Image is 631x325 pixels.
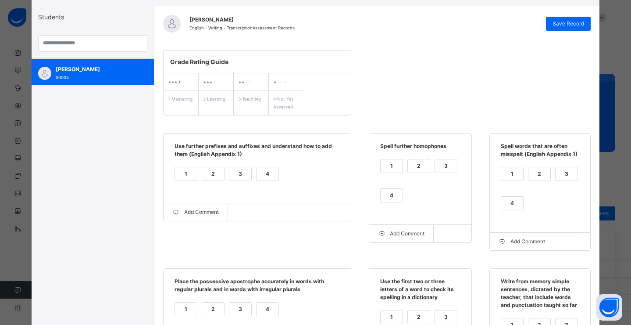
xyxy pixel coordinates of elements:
i: ★ [213,80,216,84]
span: Spell words that are often misspelt (English Appendix 1) [499,142,581,165]
div: Add Comment [369,225,434,242]
i: ★ [283,80,286,84]
span: Spell further homophones [378,142,462,157]
div: 3 [435,159,457,173]
div: 2 [202,167,224,181]
span: Use further prefixes and suffixes and understand how to add them (English Appendix 1) [172,142,342,165]
button: Open asap [596,294,622,321]
i: ★ [248,80,251,84]
span: English - Writing - Transcription Assessment Records [189,25,295,30]
div: 3 [556,167,578,181]
i: ★ [174,80,177,84]
span: Use the first two or three letters of a word to check its spelling in a dictionary [378,278,462,308]
div: 1 [381,311,403,324]
i: ★ [244,80,247,84]
span: 4 : Not Yet Assessed [273,96,293,109]
span: 00004 [56,75,69,80]
img: default.svg [38,67,51,80]
i: ★ [206,80,209,84]
div: 3 [229,167,251,181]
div: 3 [229,303,251,316]
i: ★ [168,80,171,84]
span: [PERSON_NAME] [56,65,134,73]
span: Save Record [553,20,584,28]
i: ★ [203,80,206,84]
i: ★ [279,80,282,84]
span: Place the possessive apostrophe accurately in words with regular plurals and in words with irregu... [172,278,342,300]
i: ★ [178,80,181,84]
div: 2 [202,303,224,316]
div: 2 [528,167,550,181]
span: 2 : Learning [203,96,225,101]
div: Add Comment [164,203,228,221]
div: 3 [435,311,457,324]
div: 1 [175,303,197,316]
i: ★ [171,80,174,84]
span: [PERSON_NAME] [189,16,537,24]
div: 4 [257,167,278,181]
img: default.svg [163,15,181,32]
i: ★ [241,80,244,84]
span: Students [38,12,64,22]
span: 1 : Mastering [168,96,193,101]
div: 1 [175,167,197,181]
i: ★ [209,80,212,84]
div: 1 [381,159,403,173]
div: Add Comment [490,233,554,250]
span: Grade Rating Guide [170,57,344,66]
div: 4 [381,189,403,202]
div: 1 [501,167,523,181]
i: ★ [238,80,241,84]
span: 3 : Teaching [238,96,261,101]
i: ★ [276,80,279,84]
div: 2 [408,311,430,324]
span: Write from memory simple sentences, dictated by the teacher, that include words and punctuation t... [499,278,581,316]
div: 2 [408,159,430,173]
div: 4 [257,303,278,316]
div: 4 [501,197,523,210]
i: ★ [273,80,276,84]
